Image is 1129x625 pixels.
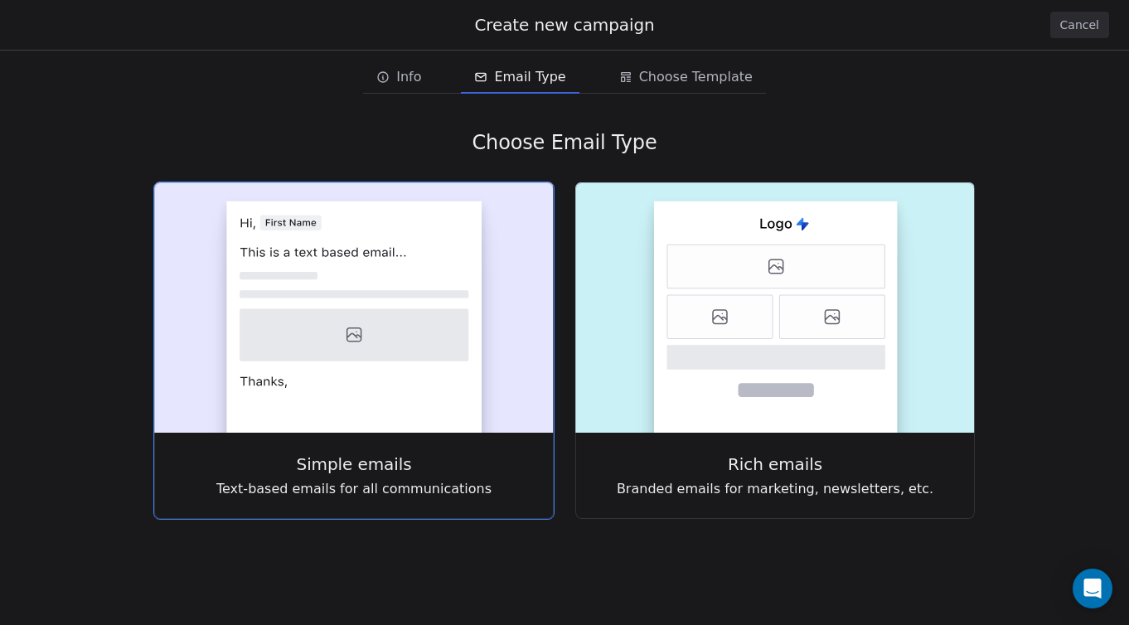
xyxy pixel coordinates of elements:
[1073,569,1112,608] div: Open Intercom Messenger
[363,61,766,94] div: email creation steps
[639,67,753,87] span: Choose Template
[1050,12,1109,38] button: Cancel
[494,67,565,87] span: Email Type
[297,453,412,476] span: Simple emails
[153,130,976,155] div: Choose Email Type
[20,13,1109,36] div: Create new campaign
[617,479,933,499] span: Branded emails for marketing, newsletters, etc.
[396,67,421,87] span: Info
[728,453,822,476] span: Rich emails
[216,479,492,499] span: Text-based emails for all communications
